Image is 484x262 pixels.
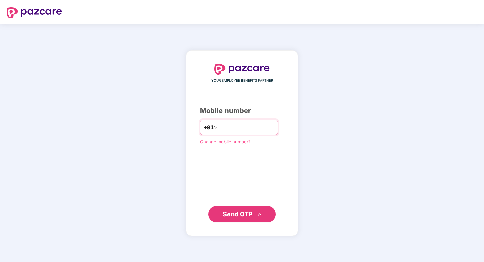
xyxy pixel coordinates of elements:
[7,7,62,18] img: logo
[204,123,214,132] span: +91
[211,78,273,84] span: YOUR EMPLOYEE BENEFITS PARTNER
[200,106,284,116] div: Mobile number
[214,125,218,129] span: down
[200,139,251,144] a: Change mobile number?
[214,64,270,75] img: logo
[257,212,262,217] span: double-right
[208,206,276,222] button: Send OTPdouble-right
[223,210,253,218] span: Send OTP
